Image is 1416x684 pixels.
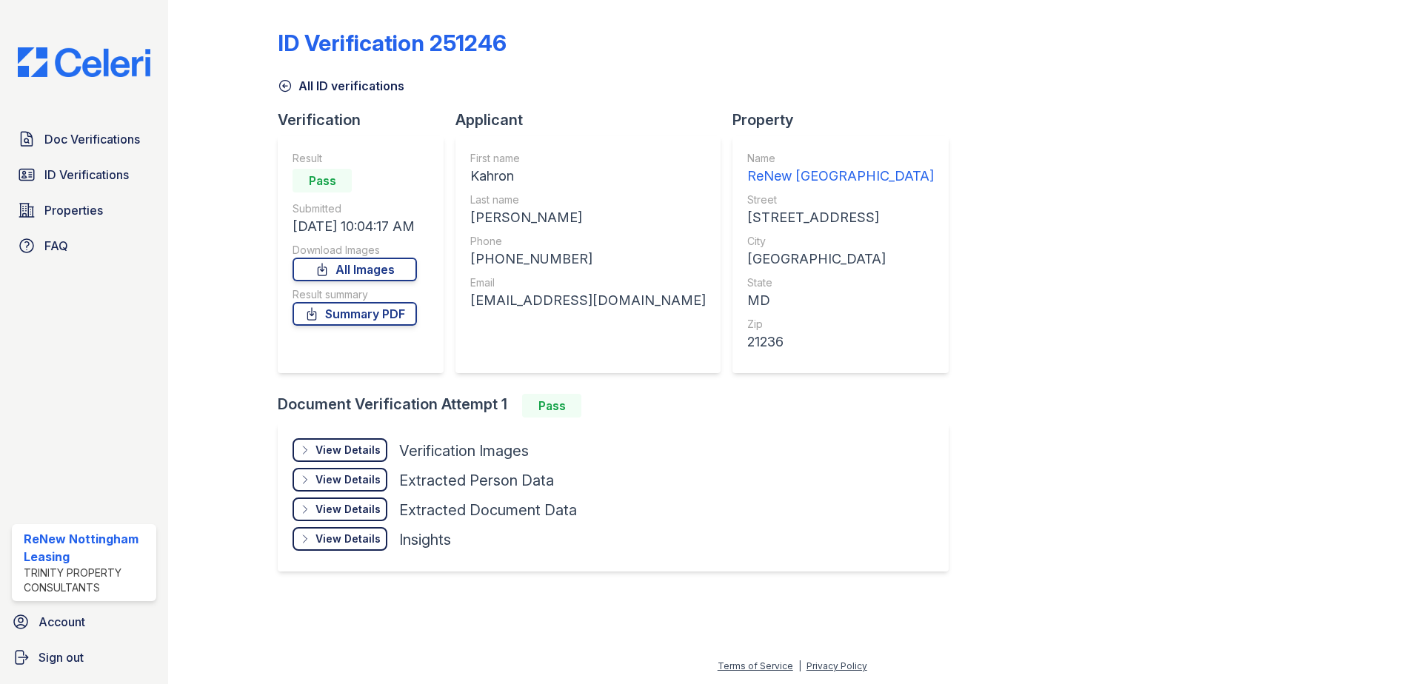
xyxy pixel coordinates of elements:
[470,275,706,290] div: Email
[293,243,417,258] div: Download Images
[278,394,961,418] div: Document Verification Attempt 1
[6,607,162,637] a: Account
[747,249,934,269] div: [GEOGRAPHIC_DATA]
[747,234,934,249] div: City
[732,110,961,130] div: Property
[470,166,706,187] div: Kahron
[798,660,801,671] div: |
[278,77,404,95] a: All ID verifications
[293,258,417,281] a: All Images
[39,613,85,631] span: Account
[470,192,706,207] div: Last name
[747,192,934,207] div: Street
[293,151,417,166] div: Result
[278,30,507,56] div: ID Verification 251246
[747,290,934,311] div: MD
[315,472,381,487] div: View Details
[44,166,129,184] span: ID Verifications
[455,110,732,130] div: Applicant
[44,201,103,219] span: Properties
[747,275,934,290] div: State
[747,332,934,352] div: 21236
[12,160,156,190] a: ID Verifications
[44,130,140,148] span: Doc Verifications
[6,47,162,77] img: CE_Logo_Blue-a8612792a0a2168367f1c8372b55b34899dd931a85d93a1a3d3e32e68fde9ad4.png
[315,443,381,457] div: View Details
[399,529,451,550] div: Insights
[44,237,68,255] span: FAQ
[293,287,417,302] div: Result summary
[747,151,934,187] a: Name ReNew [GEOGRAPHIC_DATA]
[12,231,156,261] a: FAQ
[747,317,934,332] div: Zip
[470,207,706,228] div: [PERSON_NAME]
[747,207,934,228] div: [STREET_ADDRESS]
[293,216,417,237] div: [DATE] 10:04:17 AM
[470,290,706,311] div: [EMAIL_ADDRESS][DOMAIN_NAME]
[470,234,706,249] div: Phone
[293,302,417,326] a: Summary PDF
[12,195,156,225] a: Properties
[6,643,162,672] a: Sign out
[315,532,381,546] div: View Details
[39,648,84,666] span: Sign out
[278,110,455,130] div: Verification
[522,394,581,418] div: Pass
[24,530,150,566] div: ReNew Nottingham Leasing
[747,151,934,166] div: Name
[315,502,381,517] div: View Details
[399,500,577,520] div: Extracted Document Data
[12,124,156,154] a: Doc Verifications
[470,151,706,166] div: First name
[293,201,417,216] div: Submitted
[24,566,150,595] div: Trinity Property Consultants
[747,166,934,187] div: ReNew [GEOGRAPHIC_DATA]
[399,440,529,461] div: Verification Images
[718,660,793,671] a: Terms of Service
[399,470,554,491] div: Extracted Person Data
[293,169,352,192] div: Pass
[470,249,706,269] div: [PHONE_NUMBER]
[806,660,867,671] a: Privacy Policy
